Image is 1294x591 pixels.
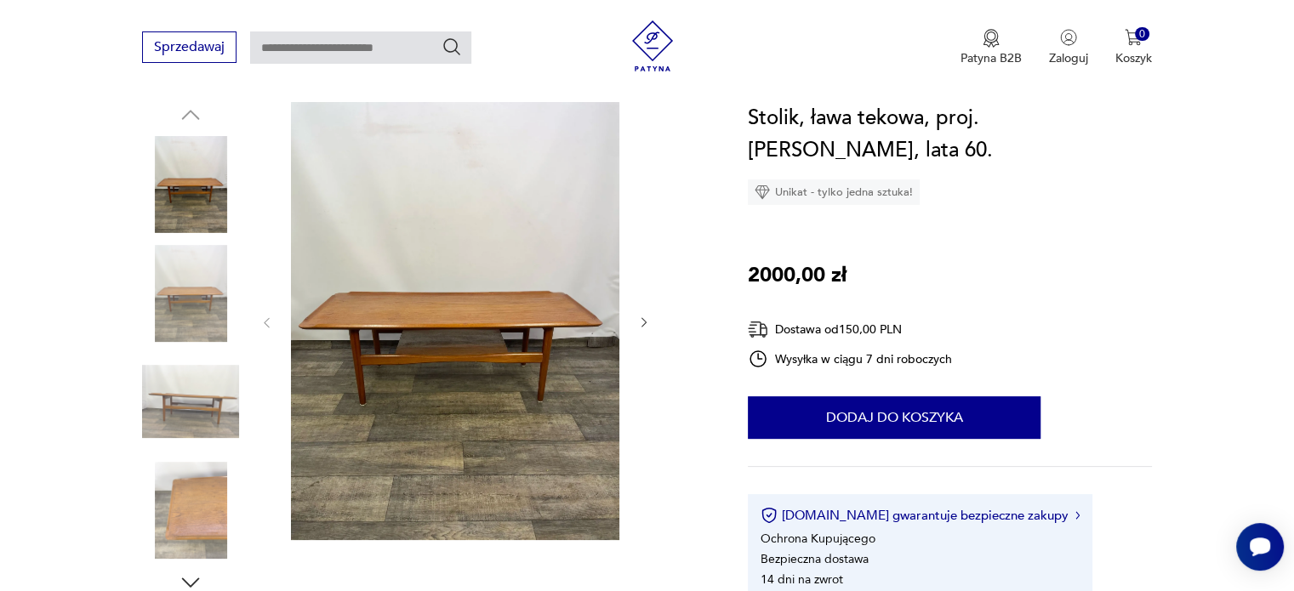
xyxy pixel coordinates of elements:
img: Ikona medalu [983,29,1000,48]
li: 14 dni na zwrot [761,571,843,588]
img: Zdjęcie produktu Stolik, ława tekowa, proj. Paul Jenson, lata 60. [142,245,239,342]
button: 0Koszyk [1115,29,1152,66]
h1: Stolik, ława tekowa, proj. [PERSON_NAME], lata 60. [748,102,1152,167]
p: Koszyk [1115,50,1152,66]
iframe: Smartsupp widget button [1236,523,1284,571]
div: Wysyłka w ciągu 7 dni roboczych [748,349,952,369]
li: Ochrona Kupującego [761,531,875,547]
img: Ikona diamentu [755,185,770,200]
img: Patyna - sklep z meblami i dekoracjami vintage [627,20,678,71]
p: Zaloguj [1049,50,1088,66]
p: 2000,00 zł [748,259,847,292]
button: [DOMAIN_NAME] gwarantuje bezpieczne zakupy [761,507,1080,524]
img: Zdjęcie produktu Stolik, ława tekowa, proj. Paul Jenson, lata 60. [142,462,239,559]
button: Zaloguj [1049,29,1088,66]
img: Zdjęcie produktu Stolik, ława tekowa, proj. Paul Jenson, lata 60. [142,353,239,450]
div: Unikat - tylko jedna sztuka! [748,179,920,205]
img: Ikona koszyka [1125,29,1142,46]
li: Bezpieczna dostawa [761,551,869,567]
img: Ikona dostawy [748,319,768,340]
p: Patyna B2B [961,50,1022,66]
img: Ikona certyfikatu [761,507,778,524]
button: Patyna B2B [961,29,1022,66]
a: Ikona medaluPatyna B2B [961,29,1022,66]
a: Sprzedawaj [142,43,237,54]
button: Szukaj [442,37,462,57]
button: Sprzedawaj [142,31,237,63]
img: Ikona strzałki w prawo [1075,511,1080,520]
img: Zdjęcie produktu Stolik, ława tekowa, proj. Paul Jenson, lata 60. [142,136,239,233]
button: Dodaj do koszyka [748,396,1040,439]
img: Ikonka użytkownika [1060,29,1077,46]
img: Zdjęcie produktu Stolik, ława tekowa, proj. Paul Jenson, lata 60. [291,102,619,540]
div: 0 [1135,27,1149,42]
div: Dostawa od 150,00 PLN [748,319,952,340]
